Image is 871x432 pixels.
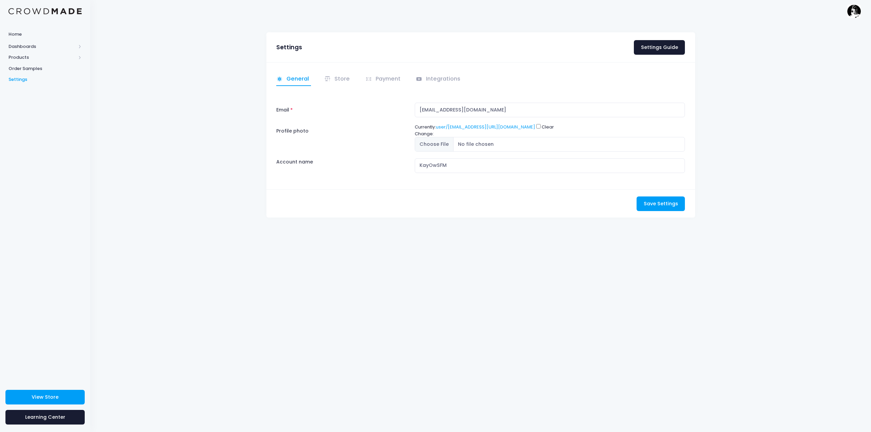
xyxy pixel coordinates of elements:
span: Settings [9,76,82,83]
span: Order Samples [9,65,82,72]
a: user/[EMAIL_ADDRESS][URL][DOMAIN_NAME] [436,124,535,130]
button: Save Settings [637,196,685,211]
span: Dashboards [9,43,76,50]
img: User [847,4,861,18]
label: Clear [542,124,554,131]
a: Store [324,73,352,86]
h3: Settings [276,44,302,51]
span: Home [9,31,82,38]
div: Currently: Change: [411,124,688,152]
span: View Store [32,394,59,400]
a: View Store [5,390,85,404]
img: Logo [9,8,82,15]
span: Products [9,54,76,61]
a: Integrations [416,73,463,86]
a: Settings Guide [634,40,685,55]
a: Learning Center [5,410,85,425]
label: Email [273,103,411,117]
span: Learning Center [25,414,65,420]
a: General [276,73,311,86]
span: Save Settings [644,200,678,207]
a: Payment [365,73,403,86]
label: Profile photo [273,124,411,152]
label: Account name [276,158,313,166]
